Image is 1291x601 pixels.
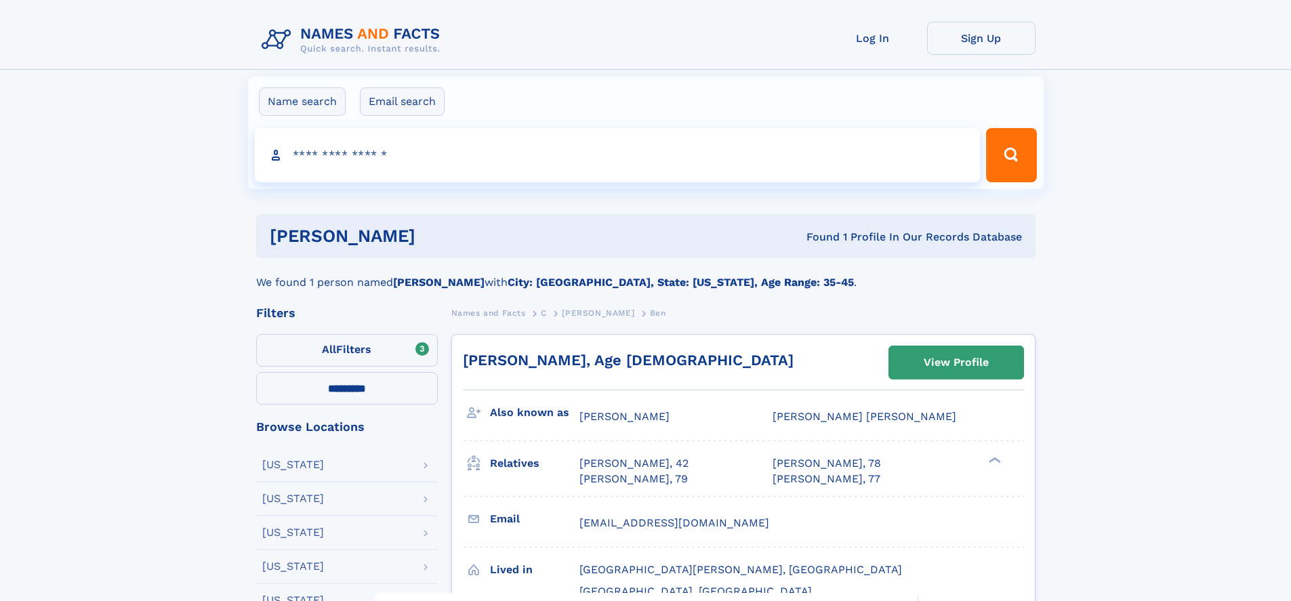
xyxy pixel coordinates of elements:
span: [PERSON_NAME] [579,410,670,423]
h1: [PERSON_NAME] [270,228,611,245]
h3: Lived in [490,558,579,581]
span: C [541,308,547,318]
div: View Profile [924,347,989,378]
span: Ben [650,308,666,318]
a: View Profile [889,346,1023,379]
b: City: [GEOGRAPHIC_DATA], State: [US_STATE], Age Range: 35-45 [508,276,854,289]
span: [EMAIL_ADDRESS][DOMAIN_NAME] [579,516,769,529]
label: Name search [259,87,346,116]
span: All [322,343,336,356]
a: [PERSON_NAME], 78 [773,456,881,471]
span: [GEOGRAPHIC_DATA], [GEOGRAPHIC_DATA] [579,585,812,598]
img: Logo Names and Facts [256,22,451,58]
div: [US_STATE] [262,527,324,538]
a: Sign Up [927,22,1036,55]
div: Found 1 Profile In Our Records Database [611,230,1022,245]
button: Search Button [986,128,1036,182]
h3: Also known as [490,401,579,424]
input: search input [255,128,981,182]
div: [US_STATE] [262,561,324,572]
a: [PERSON_NAME] [562,304,634,321]
h3: Relatives [490,452,579,475]
span: [GEOGRAPHIC_DATA][PERSON_NAME], [GEOGRAPHIC_DATA] [579,563,902,576]
div: Filters [256,307,438,319]
a: Log In [819,22,927,55]
a: [PERSON_NAME], Age [DEMOGRAPHIC_DATA] [463,352,794,369]
div: ❯ [985,456,1002,465]
div: [US_STATE] [262,493,324,504]
b: [PERSON_NAME] [393,276,485,289]
label: Email search [360,87,445,116]
div: Browse Locations [256,421,438,433]
a: Names and Facts [451,304,526,321]
span: [PERSON_NAME] [562,308,634,318]
label: Filters [256,334,438,367]
a: C [541,304,547,321]
div: We found 1 person named with . [256,258,1036,291]
a: [PERSON_NAME], 79 [579,472,688,486]
h3: Email [490,507,579,531]
div: [US_STATE] [262,459,324,470]
a: [PERSON_NAME], 77 [773,472,880,486]
a: [PERSON_NAME], 42 [579,456,689,471]
span: [PERSON_NAME] [PERSON_NAME] [773,410,956,423]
